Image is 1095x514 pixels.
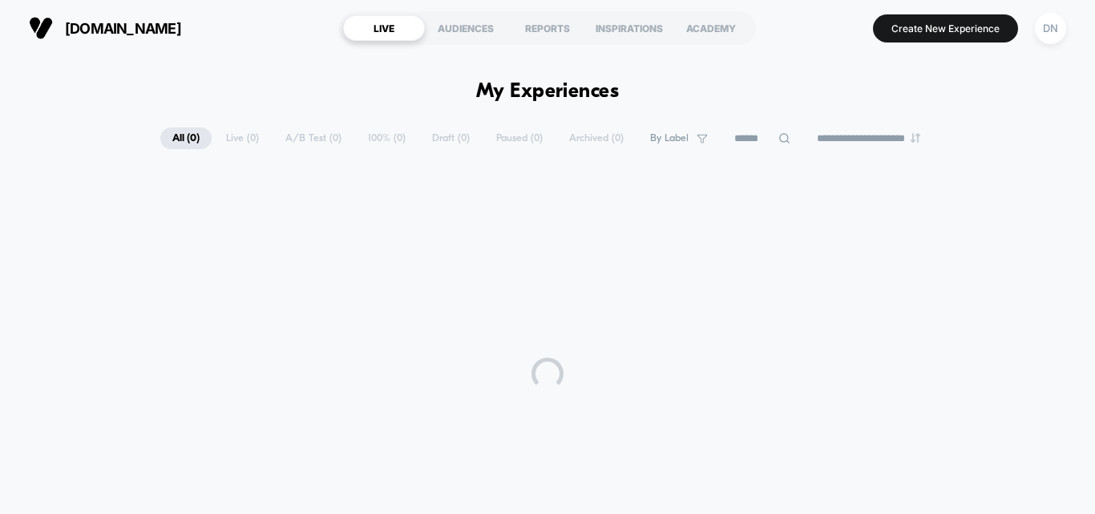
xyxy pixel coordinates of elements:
div: DN [1035,13,1066,44]
button: DN [1030,12,1071,45]
span: By Label [650,132,689,144]
img: Visually logo [29,16,53,40]
div: ACADEMY [670,15,752,41]
img: end [911,133,920,143]
h1: My Experiences [476,80,620,103]
span: All ( 0 ) [160,127,212,149]
span: [DOMAIN_NAME] [65,20,181,37]
div: AUDIENCES [425,15,507,41]
button: [DOMAIN_NAME] [24,15,186,41]
div: REPORTS [507,15,588,41]
button: Create New Experience [873,14,1018,42]
div: LIVE [343,15,425,41]
div: INSPIRATIONS [588,15,670,41]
